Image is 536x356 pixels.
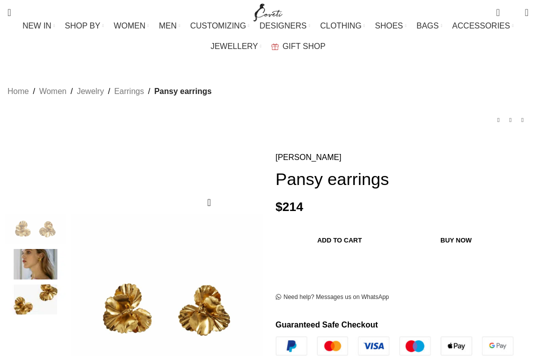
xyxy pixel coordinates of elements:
[276,336,514,355] img: guaranteed-safe-checkout-bordered.j
[251,7,285,16] a: Site logo
[452,21,510,30] span: ACCESSORIES
[497,5,504,12] span: 0
[8,85,212,98] nav: Breadcrumb
[507,2,517,22] div: My Wishlist
[5,249,66,279] img: Wide velvet bow barrette Accessories bow Coveti
[65,21,101,30] span: SHOP BY
[159,21,177,30] span: MEN
[271,43,279,50] img: GiftBag
[260,21,307,30] span: DESIGNERS
[276,320,378,329] strong: Guaranteed Safe Checkout
[114,16,149,36] a: WOMEN
[114,85,144,98] a: Earrings
[5,284,66,315] img: Wide velvet bow barrette Accessories bow Coveti
[491,2,504,22] a: 0
[23,16,55,36] a: NEW IN
[320,21,362,30] span: CLOTHING
[159,16,180,36] a: MEN
[5,213,66,244] img: Wide velvet bow barrette Accessories bow Coveti
[276,200,283,213] span: $
[375,21,403,30] span: SHOES
[3,16,533,56] div: Main navigation
[276,293,389,301] a: Need help? Messages us on WhatsApp
[276,169,529,189] h1: Pansy earrings
[320,16,365,36] a: CLOTHING
[3,2,16,22] a: Search
[404,229,508,250] button: Buy now
[276,200,303,213] bdi: 214
[77,85,104,98] a: Jewelry
[516,114,528,126] a: Next product
[190,16,250,36] a: CUSTOMIZING
[39,85,67,98] a: Women
[509,10,517,17] span: 0
[281,229,399,250] button: Add to cart
[271,36,325,56] a: GIFT SHOP
[114,21,145,30] span: WOMEN
[211,36,262,56] a: JEWELLERY
[492,114,504,126] a: Previous product
[276,151,342,164] a: [PERSON_NAME]
[8,85,29,98] a: Home
[23,21,52,30] span: NEW IN
[416,21,438,30] span: BAGS
[452,16,514,36] a: ACCESSORIES
[211,41,258,51] span: JEWELLERY
[65,16,104,36] a: SHOP BY
[416,16,442,36] a: BAGS
[154,85,212,98] span: Pansy earrings
[190,21,246,30] span: CUSTOMIZING
[282,41,325,51] span: GIFT SHOP
[375,16,406,36] a: SHOES
[260,16,310,36] a: DESIGNERS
